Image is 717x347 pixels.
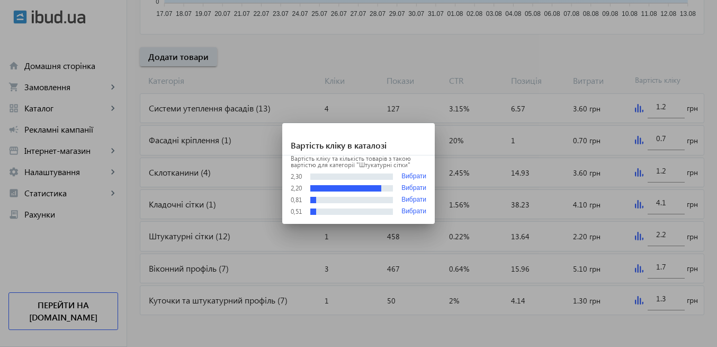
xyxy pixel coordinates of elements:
button: Вибрати [401,208,426,215]
div: 2,30 [291,173,302,180]
div: 2,20 [291,185,302,192]
div: 0,51 [291,209,302,215]
p: Вартість кліку та кількість товарів з такою вартістю для категорії "Штукатурні сітки" [291,155,426,168]
div: 0,81 [291,197,302,203]
button: Вибрати [401,185,426,192]
button: Вибрати [401,196,426,204]
h1: Вартість кліку в каталозі [282,123,435,155]
button: Вибрати [401,172,426,180]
